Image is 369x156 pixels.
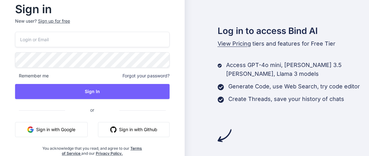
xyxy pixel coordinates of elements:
[15,84,170,99] button: Sign In
[27,126,34,133] img: google
[96,151,123,156] a: Privacy Policy.
[218,129,231,142] img: arrow
[15,32,170,47] input: Login or Email
[228,95,344,103] p: Create Threads, save your history of chats
[15,122,88,137] button: Sign in with Google
[65,102,119,118] span: or
[110,126,117,133] img: github
[218,40,251,47] span: View Pricing
[38,18,70,24] div: Sign up for free
[15,18,170,32] p: New user?
[15,73,49,79] span: Remember me
[226,61,369,78] p: Access GPT-4o mini, [PERSON_NAME] 3.5 [PERSON_NAME], Llama 3 models
[122,73,170,79] span: Forgot your password?
[41,142,144,156] div: You acknowledge that you read, and agree to our and our
[98,122,170,137] button: Sign in with Github
[228,82,360,91] p: Generate Code, use Web Search, try code editor
[15,4,170,14] h2: Sign in
[62,146,142,156] a: Terms of Service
